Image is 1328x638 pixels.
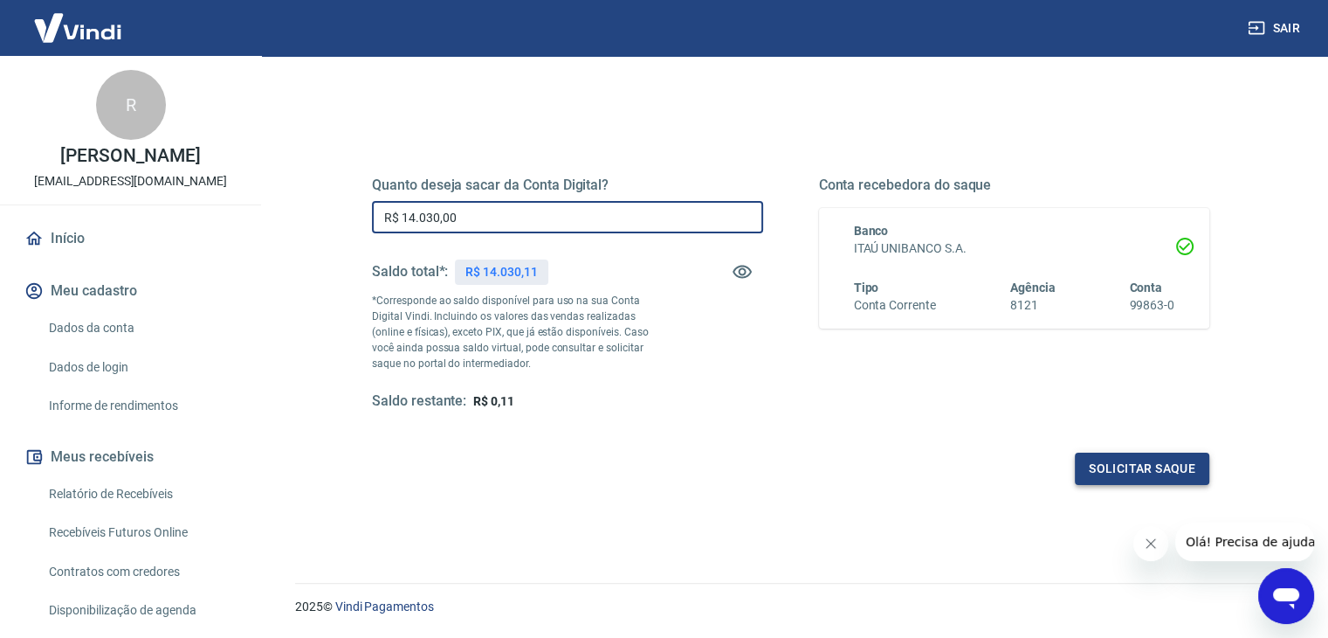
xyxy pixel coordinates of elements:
a: Disponibilização de agenda [42,593,240,628]
h6: Conta Corrente [854,296,936,315]
a: Recebíveis Futuros Online [42,515,240,551]
a: Relatório de Recebíveis [42,476,240,512]
a: Dados de login [42,350,240,385]
button: Meus recebíveis [21,438,240,476]
div: R [96,70,166,140]
p: [EMAIL_ADDRESS][DOMAIN_NAME] [34,172,227,191]
iframe: Botão para abrir a janela de mensagens [1258,568,1314,624]
h5: Conta recebedora do saque [819,177,1210,194]
span: Agência [1010,281,1056,295]
iframe: Fechar mensagem [1133,526,1168,561]
button: Sair [1244,12,1307,45]
p: *Corresponde ao saldo disponível para uso na sua Conta Digital Vindi. Incluindo os valores das ve... [372,293,665,371]
h6: 99863-0 [1129,296,1174,315]
span: Banco [854,224,889,238]
iframe: Mensagem da empresa [1175,523,1314,561]
a: Dados da conta [42,310,240,346]
a: Informe de rendimentos [42,388,240,424]
img: Vindi [21,1,134,54]
h5: Quanto deseja sacar da Conta Digital? [372,177,763,194]
a: Início [21,219,240,258]
p: 2025 © [295,598,1286,616]
p: R$ 14.030,11 [465,263,537,281]
button: Solicitar saque [1075,453,1209,485]
h5: Saldo restante: [372,392,466,411]
a: Contratos com credores [42,554,240,590]
h5: Saldo total*: [372,263,448,281]
span: Tipo [854,281,879,295]
span: Olá! Precisa de ajuda? [10,12,147,26]
h6: 8121 [1010,296,1056,315]
a: Vindi Pagamentos [335,600,434,614]
span: R$ 0,11 [473,394,514,408]
span: Conta [1129,281,1162,295]
h6: ITAÚ UNIBANCO S.A. [854,239,1175,258]
p: [PERSON_NAME] [60,147,200,165]
button: Meu cadastro [21,272,240,310]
